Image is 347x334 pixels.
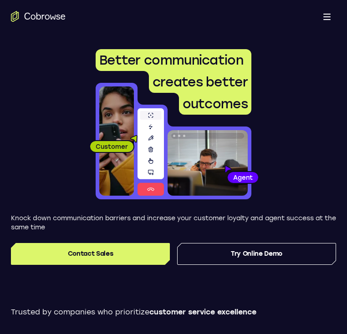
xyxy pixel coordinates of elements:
img: A series of tools used in co-browsing sessions [138,108,164,196]
a: Contact Sales [11,243,170,265]
span: creates better [153,74,248,90]
span: Better communication [99,52,243,68]
img: A customer support agent talking on the phone [168,130,248,196]
p: Knock down communication barriers and increase your customer loyalty and agent success at the sam... [11,214,336,232]
a: Try Online Demo [177,243,336,265]
img: A customer holding their phone [99,86,134,196]
a: Go to the home page [11,11,66,22]
span: customer service excellence [149,308,256,316]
